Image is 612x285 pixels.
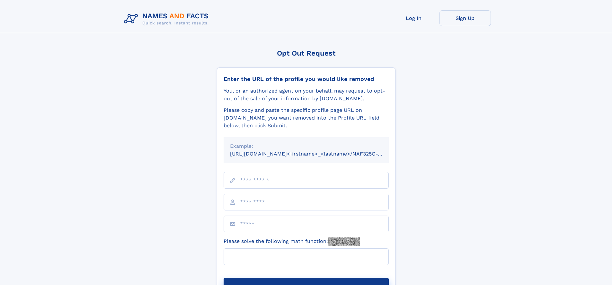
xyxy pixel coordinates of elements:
[224,237,360,246] label: Please solve the following math function:
[388,10,439,26] a: Log In
[224,76,389,83] div: Enter the URL of the profile you would like removed
[217,49,395,57] div: Opt Out Request
[224,87,389,102] div: You, or an authorized agent on your behalf, may request to opt-out of the sale of your informatio...
[121,10,214,28] img: Logo Names and Facts
[224,106,389,129] div: Please copy and paste the specific profile page URL on [DOMAIN_NAME] you want removed into the Pr...
[439,10,491,26] a: Sign Up
[230,142,382,150] div: Example:
[230,151,401,157] small: [URL][DOMAIN_NAME]<firstname>_<lastname>/NAF325G-xxxxxxxx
